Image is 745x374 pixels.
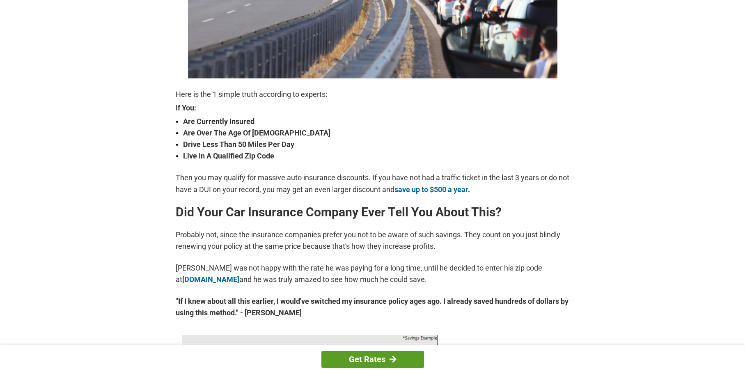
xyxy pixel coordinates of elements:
[321,351,424,368] a: Get Rates
[183,127,570,139] strong: Are Over The Age Of [DEMOGRAPHIC_DATA]
[176,262,570,285] p: [PERSON_NAME] was not happy with the rate he was paying for a long time, until he decided to ente...
[394,185,470,194] a: save up to $500 a year.
[183,116,570,127] strong: Are Currently Insured
[176,89,570,100] p: Here is the 1 simple truth according to experts:
[176,104,570,112] strong: If You:
[176,296,570,319] strong: "If I knew about all this earlier, I would've switched my insurance policy ages ago. I already sa...
[176,172,570,195] p: Then you may qualify for massive auto insurance discounts. If you have not had a traffic ticket i...
[176,206,570,219] h2: Did Your Car Insurance Company Ever Tell You About This?
[182,275,239,284] a: [DOMAIN_NAME]
[176,229,570,252] p: Probably not, since the insurance companies prefer you not to be aware of such savings. They coun...
[183,150,570,162] strong: Live In A Qualified Zip Code
[183,139,570,150] strong: Drive Less Than 50 Miles Per Day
